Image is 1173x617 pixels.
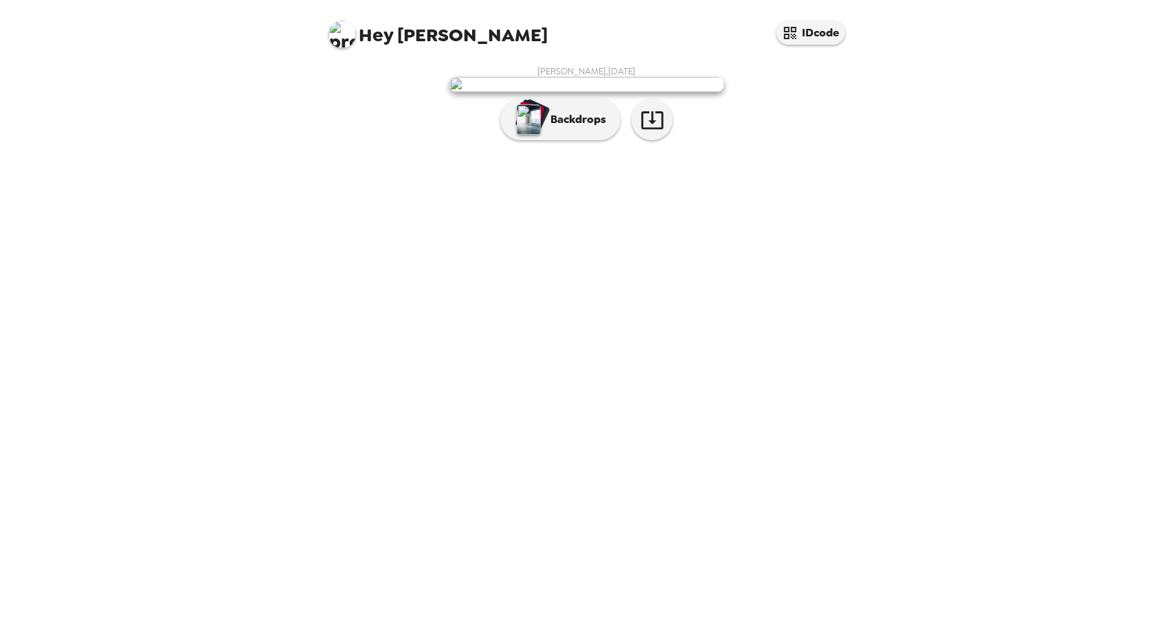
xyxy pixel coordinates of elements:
[777,21,845,45] button: IDcode
[328,21,356,48] img: profile pic
[500,99,621,140] button: Backdrops
[544,111,606,128] p: Backdrops
[449,77,724,92] img: user
[359,23,394,47] span: Hey
[328,14,548,45] span: [PERSON_NAME]
[537,65,636,77] span: [PERSON_NAME] , [DATE]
